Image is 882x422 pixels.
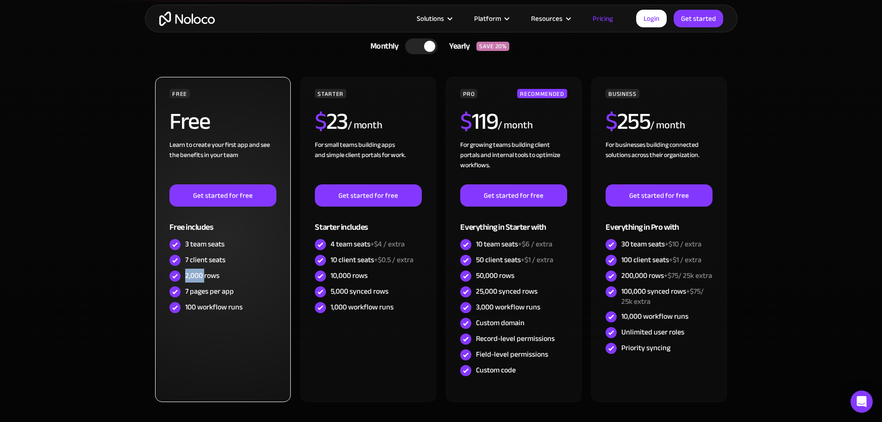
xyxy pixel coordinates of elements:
[621,327,684,337] div: Unlimited user roles
[531,13,563,25] div: Resources
[476,334,555,344] div: Record-level permissions
[519,13,581,25] div: Resources
[664,269,712,283] span: +$75/ 25k extra
[476,302,540,312] div: 3,000 workflow runs
[159,12,215,26] a: home
[331,239,405,249] div: 4 team seats
[621,286,712,307] div: 100,000 synced rows
[621,271,712,281] div: 200,000 rows
[606,89,639,98] div: BUSINESS
[438,39,476,53] div: Yearly
[498,118,532,133] div: / month
[621,284,704,309] span: +$75/ 25k extra
[476,239,552,249] div: 10 team seats
[621,255,701,265] div: 100 client seats
[348,118,382,133] div: / month
[463,13,519,25] div: Platform
[315,89,346,98] div: STARTER
[169,184,276,207] a: Get started for free
[606,207,712,237] div: Everything in Pro with
[665,237,701,251] span: +$10 / extra
[474,13,501,25] div: Platform
[169,207,276,237] div: Free includes
[315,207,421,237] div: Starter includes
[621,343,670,353] div: Priority syncing
[460,100,472,143] span: $
[331,271,368,281] div: 10,000 rows
[169,140,276,184] div: Learn to create your first app and see the benefits in your team ‍
[370,237,405,251] span: +$4 / extra
[315,140,421,184] div: For small teams building apps and simple client portals for work. ‍
[315,184,421,207] a: Get started for free
[476,365,516,375] div: Custom code
[185,255,225,265] div: 7 client seats
[405,13,463,25] div: Solutions
[460,207,567,237] div: Everything in Starter with
[460,184,567,207] a: Get started for free
[581,13,625,25] a: Pricing
[606,100,617,143] span: $
[169,89,190,98] div: FREE
[331,302,394,312] div: 1,000 workflow runs
[359,39,406,53] div: Monthly
[476,349,548,359] div: Field-level permissions
[606,110,650,133] h2: 255
[636,10,667,27] a: Login
[476,286,538,296] div: 25,000 synced rows
[476,255,553,265] div: 50 client seats
[674,10,723,27] a: Get started
[417,13,444,25] div: Solutions
[185,239,225,249] div: 3 team seats
[606,140,712,184] div: For businesses building connected solutions across their organization. ‍
[460,110,498,133] h2: 119
[521,253,553,267] span: +$1 / extra
[331,255,413,265] div: 10 client seats
[851,391,873,413] div: Open Intercom Messenger
[460,89,477,98] div: PRO
[169,110,210,133] h2: Free
[460,140,567,184] div: For growing teams building client portals and internal tools to optimize workflows.
[185,271,219,281] div: 2,000 rows
[331,286,388,296] div: 5,000 synced rows
[315,110,348,133] h2: 23
[476,318,525,328] div: Custom domain
[374,253,413,267] span: +$0.5 / extra
[185,302,243,312] div: 100 workflow runs
[669,253,701,267] span: +$1 / extra
[518,237,552,251] span: +$6 / extra
[476,42,509,51] div: SAVE 20%
[650,118,685,133] div: / month
[606,184,712,207] a: Get started for free
[621,239,701,249] div: 30 team seats
[476,271,514,281] div: 50,000 rows
[185,286,234,296] div: 7 pages per app
[315,100,326,143] span: $
[517,89,567,98] div: RECOMMENDED
[621,311,688,321] div: 10,000 workflow runs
